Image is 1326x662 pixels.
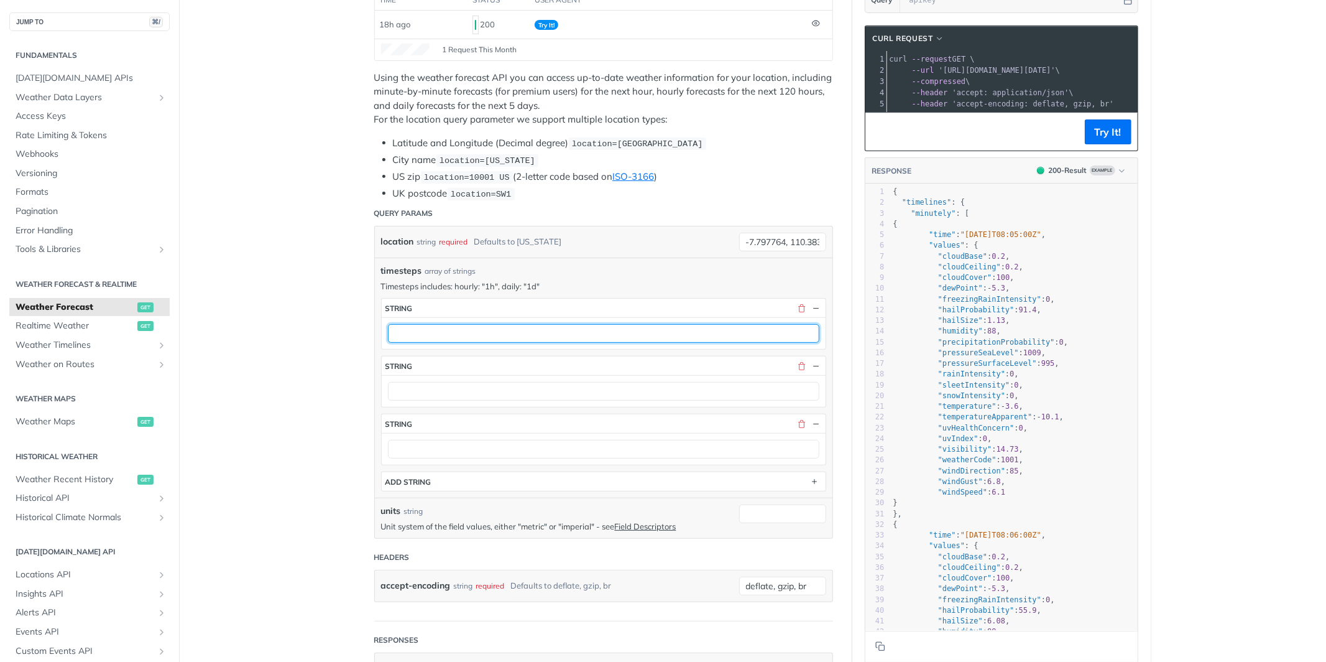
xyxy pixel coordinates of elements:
[472,14,525,35] div: 200
[865,294,885,305] div: 11
[865,98,886,110] div: 5
[9,145,170,164] a: Webhooks
[865,584,885,594] div: 38
[893,520,898,529] span: {
[865,434,885,444] div: 24
[893,295,1055,304] span: : ,
[9,12,170,31] button: JUMP TO⌘/
[992,252,1005,261] span: 0.2
[893,445,1024,454] span: : ,
[16,72,167,85] span: [DATE][DOMAIN_NAME] APIs
[393,170,833,184] li: US zip (2-letter code based on )
[157,513,167,523] button: Show subpages for Historical Climate Normals
[865,273,885,283] div: 9
[938,305,1015,314] span: "hailProbability"
[404,506,423,517] div: string
[865,573,885,584] div: 37
[893,391,1019,400] span: : ,
[890,88,1074,97] span: \
[893,316,1010,325] span: : ,
[1023,348,1041,357] span: 1009
[16,588,154,600] span: Insights API
[893,595,1055,604] span: : ,
[381,264,422,277] span: timesteps
[9,451,170,462] h2: Historical Weather
[865,208,885,219] div: 3
[374,552,410,563] div: Headers
[911,209,955,218] span: "minutely"
[476,577,505,595] div: required
[9,413,170,431] a: Weather Mapsget
[938,284,983,292] span: "dewPoint"
[9,566,170,584] a: Locations APIShow subpages for Locations API
[9,202,170,221] a: Pagination
[16,129,167,142] span: Rate Limiting & Tokens
[938,477,983,486] span: "windGust"
[997,574,1010,582] span: 100
[157,93,167,103] button: Show subpages for Weather Data Layers
[997,273,1010,282] span: 100
[893,541,978,550] span: : {
[16,492,154,505] span: Historical API
[893,510,903,518] span: },
[796,302,808,314] button: Delete
[9,50,170,61] h2: Fundamentals
[1010,467,1018,475] span: 85
[1041,413,1059,421] span: 10.1
[382,357,826,375] button: string
[865,455,885,465] div: 26
[137,302,154,312] span: get
[1001,455,1019,464] span: 1001
[9,623,170,641] a: Events APIShow subpages for Events API
[1010,370,1014,378] span: 0
[865,358,885,369] div: 17
[1046,595,1050,604] span: 0
[865,595,885,605] div: 39
[893,252,1010,261] span: : ,
[893,606,1042,615] span: : ,
[1031,164,1131,177] button: 200200-ResultExample
[890,66,1061,75] span: \
[811,302,822,314] button: Hide
[1059,338,1064,347] span: 0
[865,65,886,76] div: 2
[865,520,885,530] div: 32
[16,511,154,524] span: Historical Climate Normals
[385,361,413,371] div: string
[865,444,885,455] div: 25
[938,584,983,593] span: "dewPoint"
[865,262,885,273] div: 8
[865,605,885,616] div: 40
[9,164,170,183] a: Versioning
[893,424,1028,432] span: : ,
[137,321,154,331] span: get
[511,577,612,595] div: Defaults to deflate, gzip, br
[929,541,965,550] span: "values"
[865,251,885,262] div: 7
[890,55,975,63] span: GET \
[157,627,167,637] button: Show subpages for Events API
[9,489,170,508] a: Historical APIShow subpages for Historical API
[149,17,163,27] span: ⌘/
[157,646,167,656] button: Show subpages for Custom Events API
[1005,402,1019,411] span: 3.6
[865,197,885,208] div: 2
[893,263,1024,271] span: : ,
[893,413,1064,421] span: : ,
[865,187,885,197] div: 1
[865,509,885,520] div: 31
[157,608,167,618] button: Show subpages for Alerts API
[9,298,170,317] a: Weather Forecastget
[938,455,997,464] span: "weatherCode"
[893,455,1024,464] span: : ,
[16,91,154,104] span: Weather Data Layers
[868,32,949,45] button: cURL Request
[865,230,885,240] div: 5
[9,546,170,557] h2: [DATE][DOMAIN_NAME] API
[9,355,170,374] a: Weather on RoutesShow subpages for Weather on Routes
[912,66,934,75] span: --url
[16,110,167,123] span: Access Keys
[1005,563,1019,572] span: 0.2
[451,190,511,199] span: location=SW1
[865,412,885,422] div: 22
